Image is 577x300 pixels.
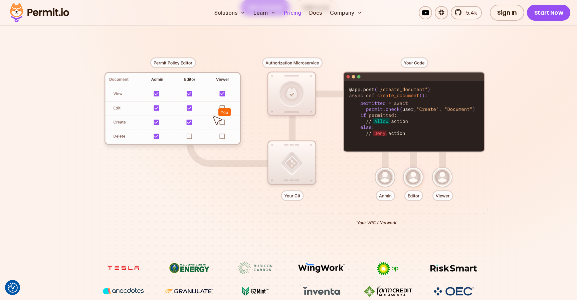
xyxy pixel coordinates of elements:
img: Granulate [164,285,214,298]
img: US department of energy [164,262,214,274]
span: 5.4k [462,9,477,17]
img: tesla [98,262,148,274]
button: Company [327,6,365,19]
img: Wingwork [297,262,347,274]
img: Revisit consent button [8,283,18,293]
img: Permit logo [7,1,72,24]
a: Docs [307,6,325,19]
img: vega [98,285,148,297]
img: Farm Credit [363,285,413,298]
button: Learn [251,6,278,19]
button: Solutions [212,6,248,19]
img: bp [363,262,413,276]
button: Consent Preferences [8,283,18,293]
a: Start Now [527,5,571,21]
a: 5.4k [451,6,482,19]
img: G2mint [230,285,280,298]
a: Sign In [490,5,524,21]
img: Risksmart [429,262,479,274]
img: Rubicon [230,262,280,274]
img: inventa [297,285,347,297]
a: Pricing [281,6,304,19]
img: OEC [432,286,475,297]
